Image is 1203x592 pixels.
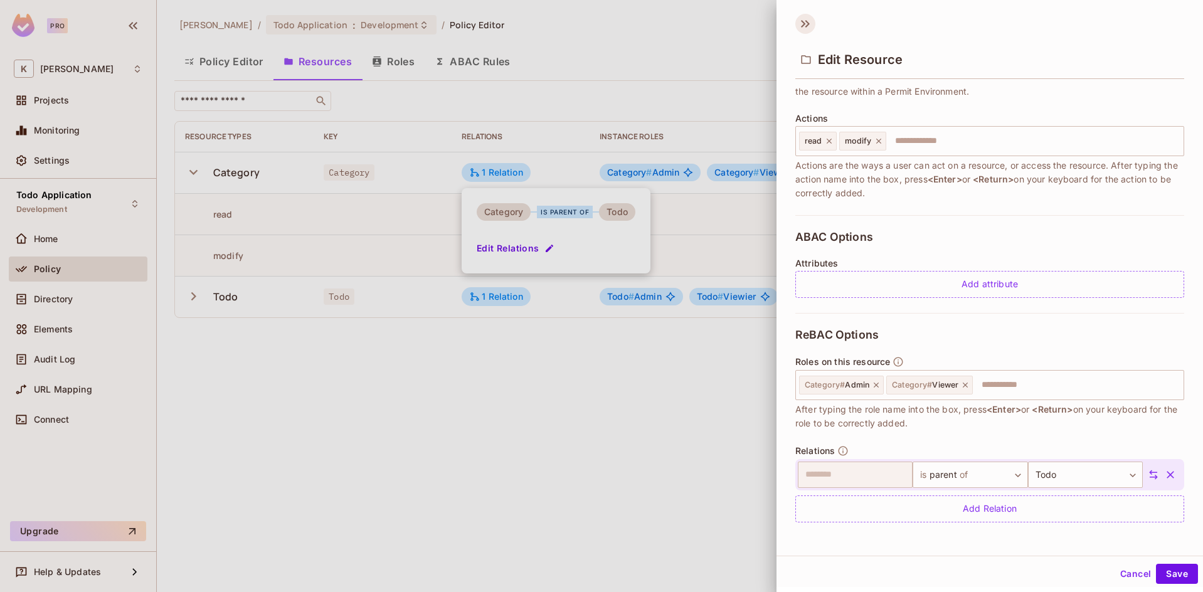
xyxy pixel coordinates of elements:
span: is [920,465,929,485]
span: Actions are the ways a user can act on a resource, or access the resource. After typing the actio... [795,159,1184,200]
span: Admin [805,380,869,390]
button: Cancel [1115,564,1156,584]
span: Actions [795,114,828,124]
span: Use this key in your code or when working with the API. The key is the unique identifier of the r... [795,71,1184,98]
div: parent [913,462,1027,488]
span: Attributes [795,258,839,268]
span: ReBAC Options [795,329,879,341]
span: <Enter> [987,404,1021,415]
span: modify [845,136,872,146]
span: Edit Resource [818,52,903,67]
div: Todo [1028,462,1143,488]
span: <Return> [1032,404,1073,415]
div: Add Relation [795,495,1184,522]
span: <Enter> [928,174,962,184]
span: <Return> [973,174,1014,184]
span: Category # [892,380,932,389]
div: Add attribute [795,271,1184,298]
div: Category#Viewer [886,376,973,394]
div: Category#Admin [799,376,884,394]
span: Viewer [892,380,958,390]
span: ABAC Options [795,231,873,243]
span: read [805,136,822,146]
span: Relations [795,446,835,456]
button: Save [1156,564,1198,584]
div: modify [839,132,886,151]
div: read [799,132,837,151]
span: After typing the role name into the box, press or on your keyboard for the role to be correctly a... [795,403,1184,430]
span: Category # [805,380,845,389]
span: of [957,465,968,485]
span: Roles on this resource [795,357,890,367]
